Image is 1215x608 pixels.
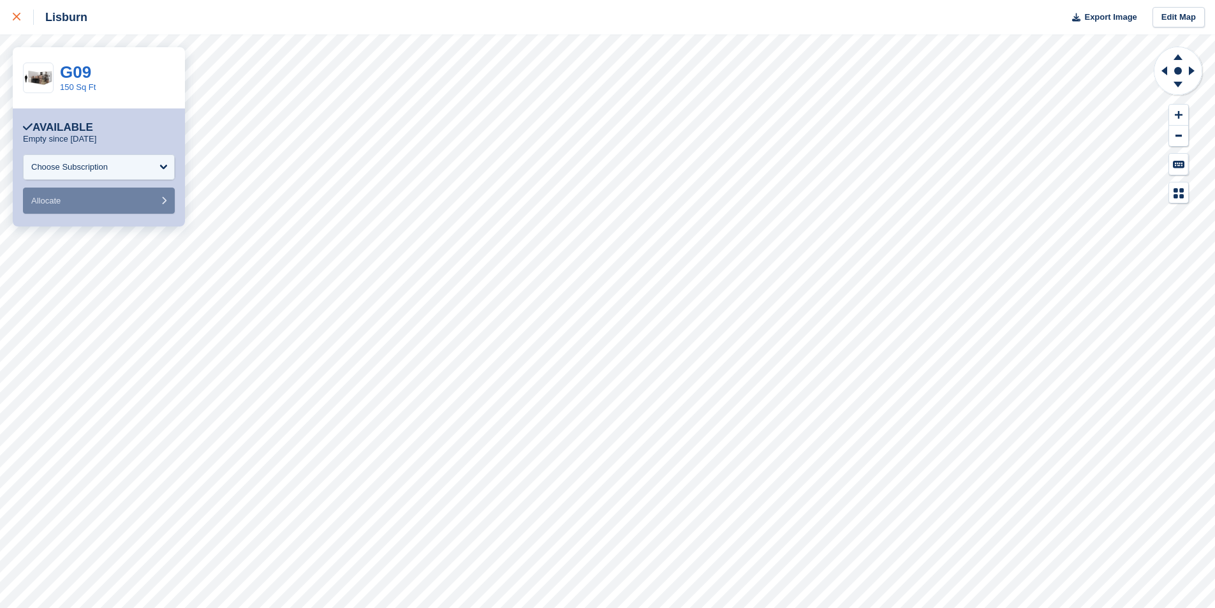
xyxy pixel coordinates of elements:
span: Allocate [31,196,61,205]
a: Edit Map [1152,7,1205,28]
div: Choose Subscription [31,161,108,174]
button: Map Legend [1169,182,1188,204]
button: Zoom In [1169,105,1188,126]
button: Zoom Out [1169,126,1188,147]
button: Allocate [23,188,175,214]
img: 150-sqft-unit.jpg [24,67,53,89]
div: Lisburn [34,10,87,25]
button: Export Image [1064,7,1137,28]
p: Empty since [DATE] [23,134,96,144]
div: Available [23,121,93,134]
a: G09 [60,63,91,82]
a: 150 Sq Ft [60,82,96,92]
span: Export Image [1084,11,1137,24]
button: Keyboard Shortcuts [1169,154,1188,175]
